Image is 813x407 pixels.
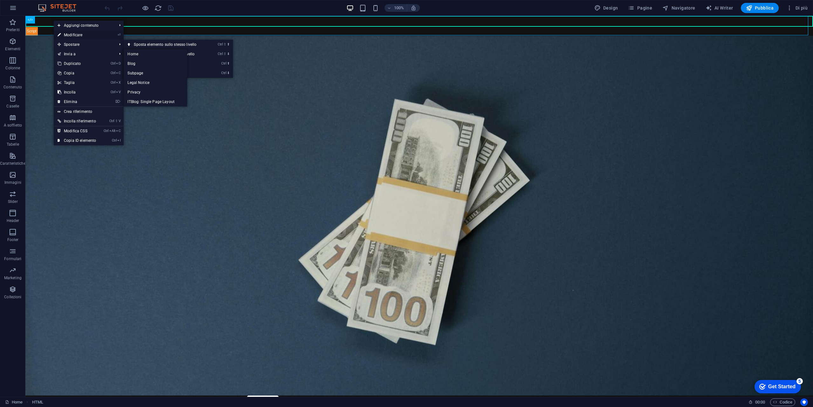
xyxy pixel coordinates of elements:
[760,400,761,404] span: :
[5,3,51,17] div: Get Started 5 items remaining, 0% complete
[6,27,20,32] p: Preferiti
[784,3,810,13] button: Di più
[32,398,43,406] span: Fai clic per selezionare. Doppio clic per modificare
[37,4,84,12] img: Editor Logo
[385,4,407,12] button: 100%
[54,116,100,126] a: Ctrl⇧VIncolla riferimento
[116,90,120,94] i: V
[746,5,774,11] span: Pubblica
[227,71,230,75] i: ⬇
[111,71,116,75] i: Ctrl
[4,123,22,128] p: A soffietto
[104,129,109,133] i: Ctrl
[124,68,187,78] a: Subpage
[227,61,230,66] i: ⬆
[6,104,19,109] p: Caselle
[54,136,100,145] a: CtrlICopia ID elemento
[7,218,19,223] p: Header
[54,30,100,40] a: ⏎Modificare
[112,138,117,142] i: Ctrl
[8,199,18,204] p: Slider
[116,71,120,75] i: C
[154,4,162,12] i: Ricarica la pagina
[5,46,20,52] p: Elementi
[706,5,733,11] span: AI Writer
[703,3,736,13] button: AI Writer
[124,87,187,97] a: Privacy
[109,129,116,133] i: Alt
[770,398,795,406] button: Codice
[117,138,120,142] i: I
[47,1,53,8] div: 5
[118,33,120,37] i: ⏎
[3,85,22,90] p: Contenuto
[4,256,21,261] p: Formulari
[54,40,114,49] span: Spostare
[109,119,114,123] i: Ctrl
[54,59,100,68] a: CtrlDDuplicato
[4,180,21,185] p: Immagini
[5,398,23,406] a: Fai clic per annullare la selezione. Doppio clic per aprire le pagine
[124,49,187,59] a: Home
[748,398,765,406] h6: Tempo sessione
[54,107,124,116] a: Crea riferimento
[116,129,120,133] i: C
[116,61,120,66] i: D
[54,126,100,136] a: CtrlAltCModifica CSS
[119,119,120,123] i: V
[54,87,100,97] a: CtrlVIncolla
[773,398,792,406] span: Codice
[227,42,230,46] i: ⬆
[124,78,187,87] a: Legal Notice
[111,90,116,94] i: Ctrl
[218,42,223,46] i: Ctrl
[786,5,808,11] span: Di più
[115,119,118,123] i: ⇧
[221,71,226,75] i: Ctrl
[7,142,19,147] p: Tabelle
[628,5,652,11] span: Pagine
[411,5,416,11] i: Quando ridimensioni, regola automaticamente il livello di zoom in modo che corrisponda al disposi...
[7,237,19,242] p: Footer
[592,3,621,13] button: Design
[394,4,404,12] h6: 100%
[223,42,226,46] i: ⇧
[54,97,100,107] a: ⌦Elimina
[154,4,162,12] button: reload
[4,294,21,300] p: Collezioni
[594,5,618,11] span: Design
[755,398,765,406] span: 00 00
[741,3,779,13] button: Pubblica
[124,97,187,107] a: ITBlog: Single Page Layout
[800,398,808,406] button: Usercentrics
[19,7,46,13] div: Get Started
[54,68,100,78] a: CtrlCCopia
[227,52,230,56] i: ⬇
[54,21,114,30] span: Aggiungi contenuto
[54,78,100,87] a: CtrlXTaglia
[116,80,120,85] i: X
[221,61,226,66] i: Ctrl
[115,100,120,104] i: ⌦
[218,52,223,56] i: Ctrl
[32,398,43,406] nav: breadcrumb
[111,80,116,85] i: Ctrl
[592,3,621,13] div: Design (Ctrl+Alt+Y)
[54,49,114,59] a: Invia a
[5,66,20,71] p: Colonne
[111,61,116,66] i: Ctrl
[4,275,22,280] p: Marketing
[223,52,226,56] i: ⇧
[141,4,149,12] button: Clicca qui per lasciare la modalità di anteprima e continuare la modifica
[625,3,655,13] button: Pagine
[124,40,209,49] a: Ctrl⇧⬆Sposta elemento sullo stesso livello
[662,5,695,11] span: Navigatore
[124,59,187,68] a: Blog
[660,3,698,13] button: Navigatore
